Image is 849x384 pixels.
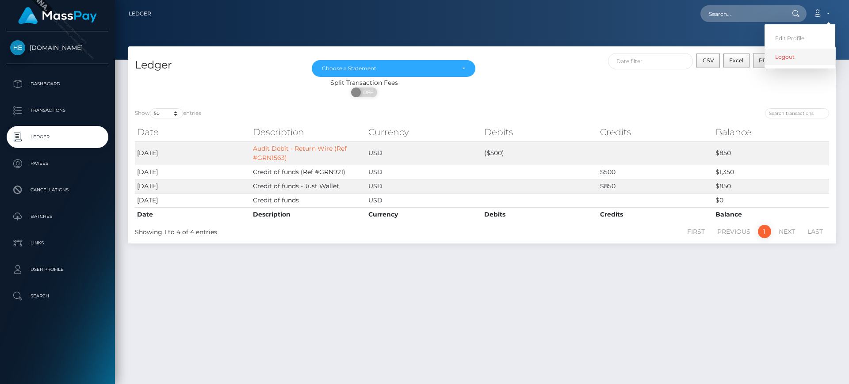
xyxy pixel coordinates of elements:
[135,123,251,141] th: Date
[10,289,105,303] p: Search
[482,207,598,221] th: Debits
[128,78,600,87] div: Split Transaction Fees
[150,108,183,118] select: Showentries
[135,224,417,237] div: Showing 1 to 4 of 4 entries
[10,210,105,223] p: Batches
[10,40,25,55] img: Hellomillions.com
[10,236,105,250] p: Links
[7,205,108,228] a: Batches
[253,144,347,162] a: Audit Debit - Return Wire (Ref #GRN1563)
[713,165,829,179] td: $1,350
[7,152,108,175] a: Payees
[10,157,105,170] p: Payees
[7,285,108,307] a: Search
[135,179,251,193] td: [DATE]
[356,87,378,97] span: OFF
[251,123,367,141] th: Description
[7,259,108,281] a: User Profile
[723,53,750,68] button: Excel
[366,207,482,221] th: Currency
[7,99,108,122] a: Transactions
[135,108,201,118] label: Show entries
[700,5,784,22] input: Search...
[7,44,108,52] span: [DOMAIN_NAME]
[713,123,829,141] th: Balance
[10,77,105,91] p: Dashboard
[18,7,97,24] img: MassPay Logo
[312,60,475,77] button: Choose a Statement
[598,207,714,221] th: Credits
[366,179,482,193] td: USD
[765,49,835,65] a: Logout
[696,53,720,68] button: CSV
[7,179,108,201] a: Cancellations
[366,193,482,207] td: USD
[713,207,829,221] th: Balance
[713,193,829,207] td: $0
[7,126,108,148] a: Ledger
[251,193,367,207] td: Credit of funds
[482,141,598,165] td: ($500)
[251,179,367,193] td: Credit of funds - Just Wallet
[135,207,251,221] th: Date
[729,57,743,64] span: Excel
[10,104,105,117] p: Transactions
[366,123,482,141] th: Currency
[135,141,251,165] td: [DATE]
[135,193,251,207] td: [DATE]
[713,141,829,165] td: $850
[10,263,105,276] p: User Profile
[366,165,482,179] td: USD
[765,108,829,118] input: Search transactions
[7,73,108,95] a: Dashboard
[758,225,771,238] a: 1
[608,53,693,69] input: Date filter
[765,30,835,46] a: Edit Profile
[598,165,714,179] td: $500
[135,165,251,179] td: [DATE]
[10,130,105,144] p: Ledger
[759,57,771,64] span: PDF
[251,165,367,179] td: Credit of funds (Ref #GRN921)
[598,123,714,141] th: Credits
[322,65,455,72] div: Choose a Statement
[10,183,105,197] p: Cancellations
[598,179,714,193] td: $850
[129,4,151,23] a: Ledger
[366,141,482,165] td: USD
[7,232,108,254] a: Links
[135,57,298,73] h4: Ledger
[703,57,714,64] span: CSV
[713,179,829,193] td: $850
[482,123,598,141] th: Debits
[251,207,367,221] th: Description
[753,53,777,68] button: PDF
